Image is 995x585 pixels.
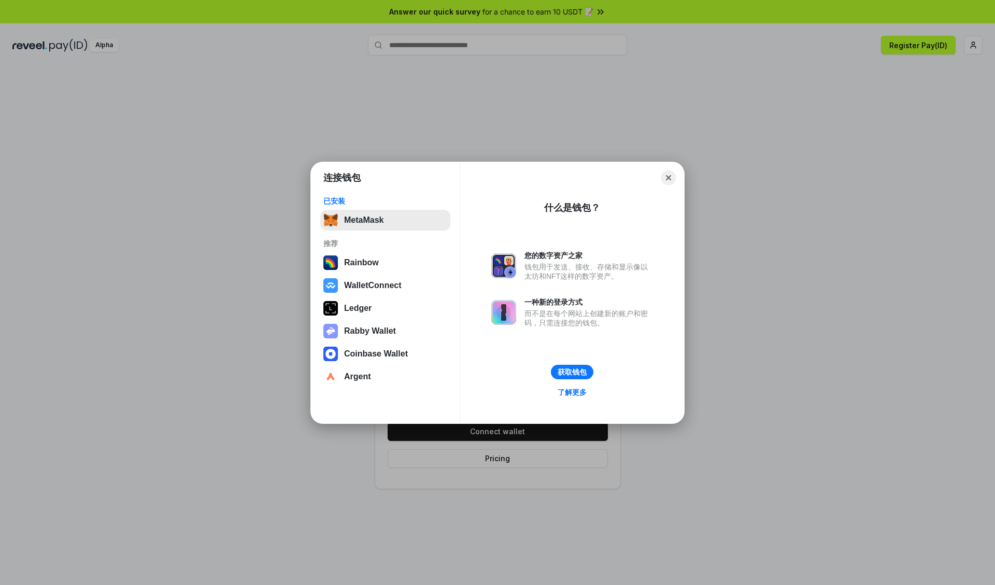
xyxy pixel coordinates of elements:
[323,301,338,316] img: svg+xml,%3Csvg%20xmlns%3D%22http%3A%2F%2Fwww.w3.org%2F2000%2Fsvg%22%20width%3D%2228%22%20height%3...
[524,309,653,327] div: 而不是在每个网站上创建新的账户和密码，只需连接您的钱包。
[323,239,447,248] div: 推荐
[344,304,372,313] div: Ledger
[491,300,516,325] img: svg+xml,%3Csvg%20xmlns%3D%22http%3A%2F%2Fwww.w3.org%2F2000%2Fsvg%22%20fill%3D%22none%22%20viewBox...
[320,252,450,273] button: Rainbow
[344,281,402,290] div: WalletConnect
[544,202,600,214] div: 什么是钱包？
[323,196,447,206] div: 已安装
[323,369,338,384] img: svg+xml,%3Csvg%20width%3D%2228%22%20height%3D%2228%22%20viewBox%3D%220%200%2028%2028%22%20fill%3D...
[323,213,338,227] img: svg+xml,%3Csvg%20fill%3D%22none%22%20height%3D%2233%22%20viewBox%3D%220%200%2035%2033%22%20width%...
[320,344,450,364] button: Coinbase Wallet
[320,275,450,296] button: WalletConnect
[344,349,408,359] div: Coinbase Wallet
[323,278,338,293] img: svg+xml,%3Csvg%20width%3D%2228%22%20height%3D%2228%22%20viewBox%3D%220%200%2028%2028%22%20fill%3D...
[524,297,653,307] div: 一种新的登录方式
[551,386,593,399] a: 了解更多
[323,347,338,361] img: svg+xml,%3Csvg%20width%3D%2228%22%20height%3D%2228%22%20viewBox%3D%220%200%2028%2028%22%20fill%3D...
[551,365,593,379] button: 获取钱包
[323,172,361,184] h1: 连接钱包
[344,258,379,267] div: Rainbow
[323,255,338,270] img: svg+xml,%3Csvg%20width%3D%22120%22%20height%3D%22120%22%20viewBox%3D%220%200%20120%20120%22%20fil...
[344,372,371,381] div: Argent
[558,388,587,397] div: 了解更多
[491,253,516,278] img: svg+xml,%3Csvg%20xmlns%3D%22http%3A%2F%2Fwww.w3.org%2F2000%2Fsvg%22%20fill%3D%22none%22%20viewBox...
[320,366,450,387] button: Argent
[661,170,676,185] button: Close
[320,298,450,319] button: Ledger
[320,321,450,341] button: Rabby Wallet
[558,367,587,377] div: 获取钱包
[524,251,653,260] div: 您的数字资产之家
[344,216,383,225] div: MetaMask
[323,324,338,338] img: svg+xml,%3Csvg%20xmlns%3D%22http%3A%2F%2Fwww.w3.org%2F2000%2Fsvg%22%20fill%3D%22none%22%20viewBox...
[344,326,396,336] div: Rabby Wallet
[524,262,653,281] div: 钱包用于发送、接收、存储和显示像以太坊和NFT这样的数字资产。
[320,210,450,231] button: MetaMask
